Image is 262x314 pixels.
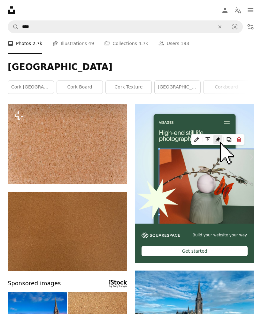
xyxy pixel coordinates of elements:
span: 4.7k [138,40,148,47]
a: corkboard [204,81,249,94]
a: Illustrations 49 [52,33,94,54]
h1: [GEOGRAPHIC_DATA] [8,61,254,73]
a: Build your website your way.Get started [135,104,254,263]
button: Clear [213,21,227,33]
a: cork texture [106,81,151,94]
img: a close up view of a brown surface [8,192,127,272]
img: file-1606177908946-d1eed1cbe4f5image [142,233,180,238]
button: Visual search [227,21,243,33]
a: Next [240,126,262,188]
button: Menu [244,4,257,17]
a: [GEOGRAPHIC_DATA] [155,81,200,94]
button: Search Unsplash [8,21,19,33]
form: Find visuals sitewide [8,20,243,33]
button: Filters [244,20,257,33]
a: cork board [57,81,103,94]
span: Sponsored images [8,279,61,288]
a: Collections 4.7k [104,33,148,54]
img: file-1723602894256-972c108553a7image [135,104,254,224]
img: A close up view of a brown surface [8,104,127,184]
div: Get started [142,246,248,256]
span: Build your website your way. [193,233,248,238]
button: Language [231,4,244,17]
a: A close up view of a brown surface [8,141,127,147]
a: a close up view of a brown surface [8,228,127,234]
a: Users 193 [158,33,189,54]
span: 193 [181,40,189,47]
a: Home — Unsplash [8,6,15,14]
span: 49 [89,40,94,47]
a: cork [GEOGRAPHIC_DATA] [8,81,54,94]
a: Log in / Sign up [219,4,231,17]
